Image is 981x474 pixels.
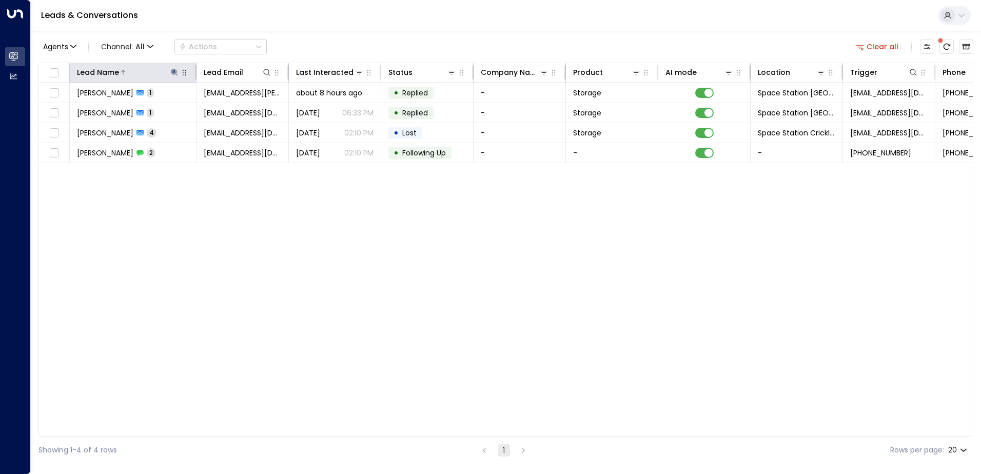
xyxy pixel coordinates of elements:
[758,88,835,98] span: Space Station Solihull
[296,66,354,78] div: Last Interacted
[850,66,918,78] div: Trigger
[48,147,61,160] span: Toggle select row
[939,39,954,54] span: There are new threads available. Refresh the grid to view the latest updates.
[852,39,903,54] button: Clear all
[77,88,133,98] span: Jason Doyle
[402,108,428,118] span: Replied
[48,67,61,80] span: Toggle select all
[402,88,428,98] span: Replied
[758,66,826,78] div: Location
[394,124,399,142] div: •
[48,87,61,100] span: Toggle select row
[566,143,658,163] td: -
[174,39,267,54] div: Button group with a nested menu
[43,43,68,50] span: Agents
[204,128,281,138] span: fin@drinkmiue.com
[573,108,601,118] span: Storage
[943,66,966,78] div: Phone
[41,9,138,21] a: Leads & Conversations
[97,39,158,54] button: Channel:All
[77,108,133,118] span: Jason Doyle
[665,66,734,78] div: AI mode
[948,443,969,458] div: 20
[204,88,281,98] span: juls.1971.bolton@gmail.com
[850,148,911,158] span: +447342253860
[296,88,362,98] span: about 8 hours ago
[850,66,877,78] div: Trigger
[573,66,641,78] div: Product
[296,108,320,118] span: Yesterday
[48,107,61,120] span: Toggle select row
[758,66,790,78] div: Location
[344,128,374,138] p: 02:10 PM
[204,66,243,78] div: Lead Email
[174,39,267,54] button: Actions
[147,128,156,137] span: 4
[573,128,601,138] span: Storage
[204,148,281,158] span: fin@drinkmiue.com
[498,444,510,457] button: page 1
[402,128,417,138] span: Lost
[751,143,843,163] td: -
[850,128,928,138] span: leads@space-station.co.uk
[474,103,566,123] td: -
[38,39,80,54] button: Agents
[920,39,934,54] button: Customize
[394,104,399,122] div: •
[147,148,155,157] span: 2
[388,66,413,78] div: Status
[665,66,697,78] div: AI mode
[342,108,374,118] p: 06:33 PM
[147,108,154,117] span: 1
[147,88,154,97] span: 1
[394,84,399,102] div: •
[481,66,539,78] div: Company Name
[204,108,281,118] span: jasonkdoyle@yahoo.co.uk
[573,88,601,98] span: Storage
[474,143,566,163] td: -
[388,66,457,78] div: Status
[179,42,217,51] div: Actions
[204,66,272,78] div: Lead Email
[758,108,835,118] span: Space Station Solihull
[77,66,180,78] div: Lead Name
[38,445,117,456] div: Showing 1-4 of 4 rows
[402,148,446,158] span: Following Up
[296,128,320,138] span: Aug 20, 2025
[481,66,549,78] div: Company Name
[478,444,530,457] nav: pagination navigation
[474,83,566,103] td: -
[474,123,566,143] td: -
[48,127,61,140] span: Toggle select row
[758,128,835,138] span: Space Station Cricklewood
[890,445,944,456] label: Rows per page:
[850,88,928,98] span: leads@space-station.co.uk
[344,148,374,158] p: 02:10 PM
[97,39,158,54] span: Channel:
[77,66,119,78] div: Lead Name
[135,43,145,51] span: All
[296,66,364,78] div: Last Interacted
[77,148,133,158] span: Fin Doyle
[394,144,399,162] div: •
[77,128,133,138] span: Fin Doyle
[850,108,928,118] span: leads@space-station.co.uk
[296,148,320,158] span: Aug 16, 2025
[573,66,603,78] div: Product
[959,39,973,54] button: Archived Leads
